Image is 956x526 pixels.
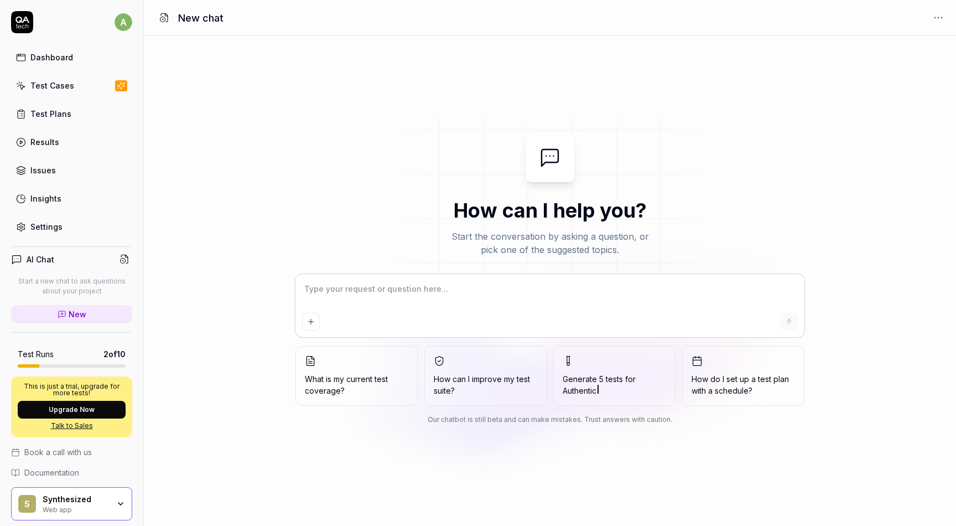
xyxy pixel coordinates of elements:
[11,188,132,209] a: Insights
[30,108,71,120] div: Test Plans
[302,313,320,331] button: Add attachment
[30,51,73,63] div: Dashboard
[11,276,132,296] p: Start a new chat to ask questions about your project
[563,373,666,396] span: Generate 5 tests for
[11,446,132,458] a: Book a call with us
[30,193,61,204] div: Insights
[11,305,132,323] a: New
[43,504,109,513] div: Web app
[11,131,132,153] a: Results
[305,373,408,396] span: What is my current test coverage?
[27,254,54,265] h4: AI Chat
[11,487,132,520] button: SSynthesizedWeb app
[18,349,54,359] h5: Test Runs
[692,373,795,396] span: How do I set up a test plan with a schedule?
[24,467,79,478] span: Documentation
[682,346,804,406] button: How do I set up a test plan with a schedule?
[24,446,92,458] span: Book a call with us
[115,11,132,33] button: a
[43,494,109,504] div: Synthesized
[11,467,132,478] a: Documentation
[18,383,126,396] p: This is just a trial, upgrade for more tests!
[30,80,74,91] div: Test Cases
[18,495,36,513] span: S
[30,164,56,176] div: Issues
[563,386,596,395] span: Authentic
[11,75,132,96] a: Test Cases
[115,13,132,31] span: a
[11,216,132,238] a: Settings
[18,421,126,431] a: Talk to Sales
[553,346,676,406] button: Generate 5 tests forAuthentic
[103,348,126,360] span: 2 of 10
[11,159,132,181] a: Issues
[434,373,537,396] span: How can I improve my test suite?
[69,308,86,320] span: New
[11,47,132,68] a: Dashboard
[18,401,126,419] button: Upgrade Now
[30,221,63,233] div: Settings
[30,136,59,148] div: Results
[295,346,418,406] button: What is my current test coverage?
[295,415,804,425] div: Our chatbot is still beta and can make mistakes. Trust answers with caution.
[178,11,224,25] h1: New chat
[424,346,547,406] button: How can I improve my test suite?
[11,103,132,125] a: Test Plans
